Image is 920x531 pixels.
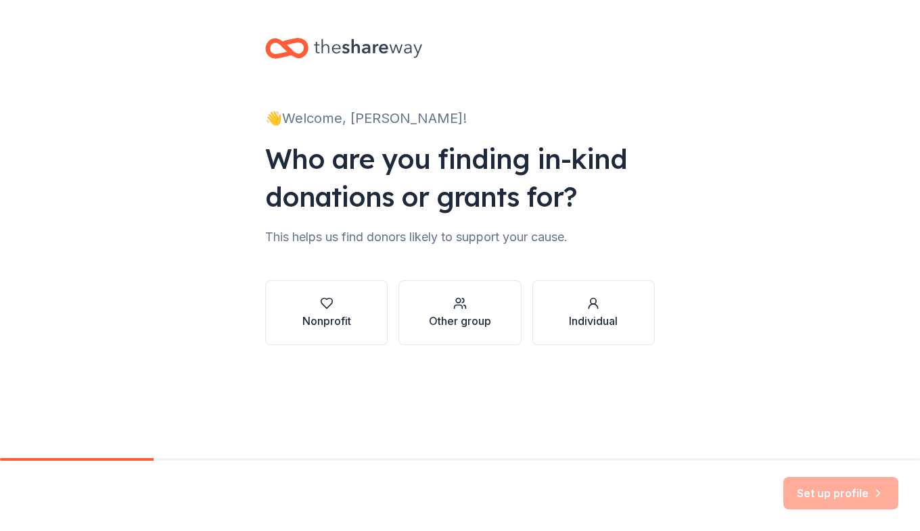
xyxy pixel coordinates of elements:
[265,107,655,129] div: 👋 Welcome, [PERSON_NAME]!
[398,280,521,345] button: Other group
[265,140,655,216] div: Who are you finding in-kind donations or grants for?
[265,280,388,345] button: Nonprofit
[532,280,655,345] button: Individual
[569,313,618,329] div: Individual
[302,313,351,329] div: Nonprofit
[265,226,655,248] div: This helps us find donors likely to support your cause.
[429,313,491,329] div: Other group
